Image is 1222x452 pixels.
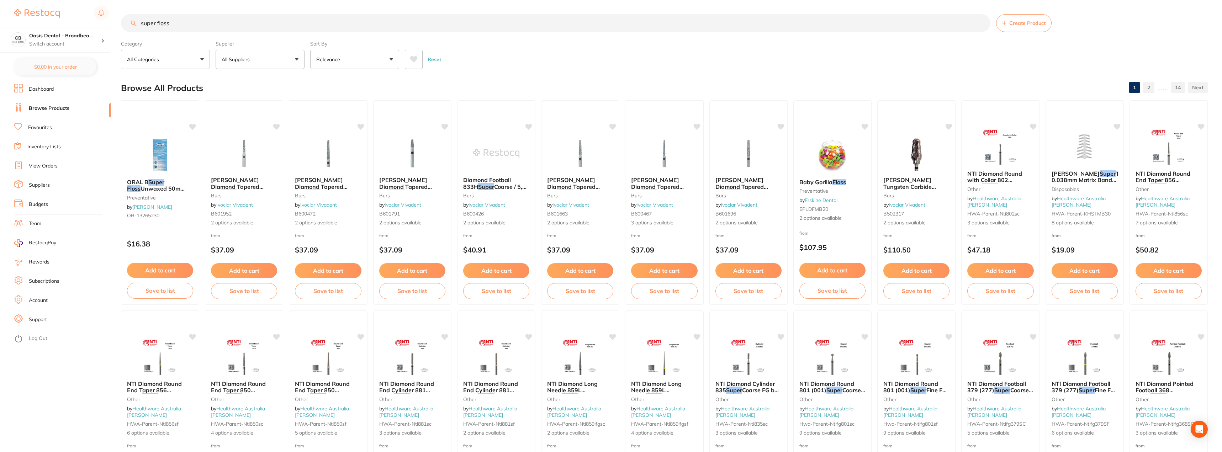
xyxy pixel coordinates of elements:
[211,233,220,238] span: from
[631,393,693,407] span: Fine FG bur 10/Pk
[715,176,768,197] span: [PERSON_NAME] Diamond Tapered Bur
[967,246,1033,254] p: $47.18
[211,263,277,278] button: Add to cart
[463,381,529,394] b: NTI Diamond Round End Cylinder 881 (141) Super Fine FG bur 10/Pk
[631,405,685,418] a: Healthware Australia [PERSON_NAME]
[641,135,687,171] img: Meisinger Diamond Tapered Bur Super Coarse 850H / 5
[1052,195,1106,208] a: Healthware Australia [PERSON_NAME]
[799,206,828,212] span: EPLDFMB20
[883,177,949,190] b: Meisinger Tungsten Carbide Cutter HM 79SX Super Coarse / 2
[547,380,598,400] span: NTI Diamond Long Needle 859L (167)
[211,211,232,217] span: B601952
[29,182,50,189] a: Suppliers
[27,143,61,150] a: Inventory Lists
[967,405,1021,418] a: Healthware Australia [PERSON_NAME]
[463,393,525,407] span: Fine FG bur 10/Pk
[379,211,400,217] span: B601791
[463,211,484,217] span: B600426
[379,397,445,402] small: other
[463,177,529,190] b: Diamond Football 833H Super Coarse / 5, Meisinger
[137,138,183,173] img: ORAL B Super Floss Unwaxed 50m Pack of 6
[967,387,1033,400] span: Coarse FG bur 10/Pk
[463,193,529,198] small: burs
[295,202,337,208] span: by
[1136,211,1188,217] span: HWA-parent-nti856sc
[127,179,148,186] span: ORAL B
[967,211,1020,217] span: HWA-parent-nti802sc
[478,183,494,190] em: Super
[715,387,780,400] span: Coarse FG bur 10/Pk
[715,193,782,198] small: burs
[127,204,172,210] span: by
[631,263,697,278] button: Add to cart
[631,219,697,227] span: 3 options available
[29,239,56,246] span: RestocqPay
[967,195,1021,208] span: by
[379,193,445,198] small: burs
[216,41,305,47] label: Supplier
[631,193,697,198] small: burs
[725,190,741,197] em: Super
[305,339,351,375] img: NTI Diamond Round End Taper 850 (199) Super Fine FG bur 10/Pk
[547,219,613,227] span: 2 options available
[1079,387,1095,394] em: Super
[1171,80,1185,95] a: 14
[641,339,687,375] img: NTI Diamond Long Needle 859L (167) Super Fine FG bur 10/Pk
[883,219,949,227] span: 2 options available
[463,176,511,190] span: Diamond Football 833H
[1136,381,1202,394] b: NTI Diamond Pointed Football 368 (257) Super Coarse FG bur 10/Pk
[295,193,361,198] small: burs
[1136,380,1194,400] span: NTI Diamond Pointed Football 368 (257)
[379,380,434,400] span: NTI Diamond Round End Cylinder 881 (141)
[29,41,101,48] p: Switch account
[211,405,265,418] a: Healthware Australia [PERSON_NAME]
[1146,129,1192,165] img: NTI Diamond Round End Taper 856 (198) Super Coarse FG bur 10/Pk
[715,405,769,418] a: Healthware Australia [PERSON_NAME]
[127,397,193,402] small: other
[300,202,337,208] a: Ivoclar Vivadent
[14,239,23,247] img: RestocqPay
[127,380,182,400] span: NTI Diamond Round End Taper 856 (198)
[631,381,697,394] b: NTI Diamond Long Needle 859L (167) Super Fine FG bur 10/Pk
[557,135,603,171] img: Meisinger Diamond Tapered Bur Super Coarse 856H / 5
[547,193,613,198] small: burs
[725,339,772,375] img: NTI Diamond Cylinder 835 Super Coarse FG bur 10/Pk
[142,393,158,400] em: Super
[631,380,682,400] span: NTI Diamond Long Needle 859L (167)
[305,135,351,171] img: Meisinger Diamond Tapered Bur Super Coarse 852H / 5
[473,135,519,171] img: Diamond Football 833H Super Coarse / 5, Meisinger
[1052,170,1128,190] span: Thin 0.038mm Matrix Bands 30/Pk
[463,263,529,278] button: Add to cart
[221,190,237,197] em: Super
[1136,283,1202,299] button: Save to list
[799,197,837,203] span: by
[809,138,856,173] img: Baby Gorilla Floss
[127,263,193,278] button: Add to cart
[394,393,410,400] em: Super
[211,381,277,394] b: NTI Diamond Round End Taper 850 (199) Super Coarse FG bur 10/Pk
[379,233,388,238] span: from
[994,387,1010,394] em: Super
[1136,195,1190,208] span: by
[379,176,432,197] span: [PERSON_NAME] Diamond Tapered Bur
[14,9,60,18] img: Restocq Logo
[463,246,529,254] p: $40.91
[148,179,164,186] em: Super
[226,393,242,400] em: Super
[29,86,54,93] a: Dashboard
[211,177,277,190] b: Meisinger Diamond Tapered Bur Super Coarse 849H / 5
[211,283,277,299] button: Save to list
[799,179,866,185] b: Baby Gorilla Floss
[469,202,505,208] a: Ivoclar Vivadent
[11,33,25,47] img: Oasis Dental - Broadbeach
[127,240,193,248] p: $16.38
[715,219,782,227] span: 2 options available
[295,263,361,278] button: Add to cart
[379,219,445,227] span: 2 options available
[725,135,772,171] img: Meisinger Diamond Tapered Bur Super Coarse 847RH / 5
[295,283,361,299] button: Save to list
[29,278,59,285] a: Subscriptions
[547,397,613,402] small: other
[889,202,925,208] a: Ivoclar Vivadent
[715,283,782,299] button: Save to list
